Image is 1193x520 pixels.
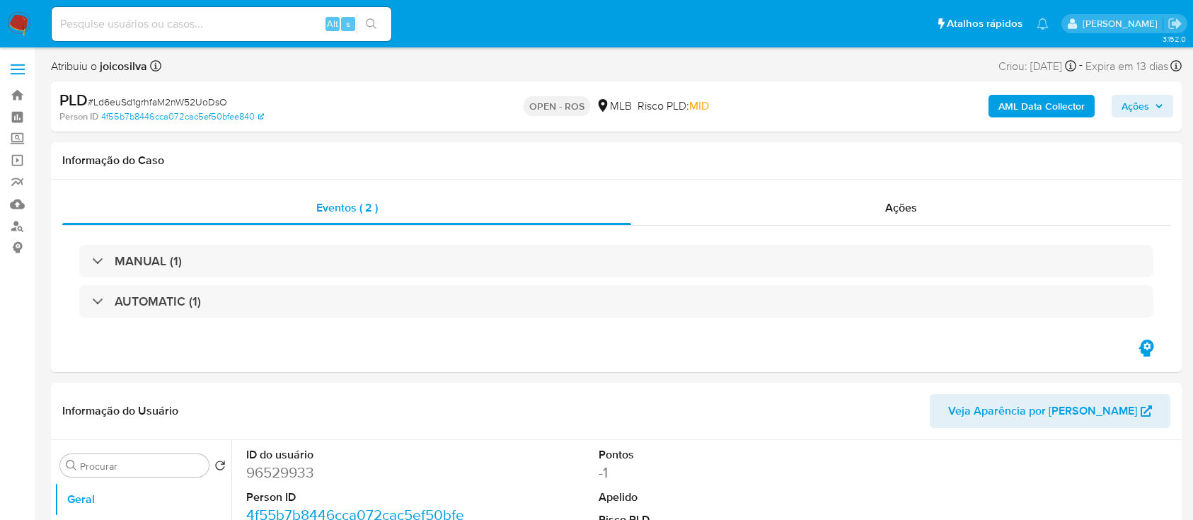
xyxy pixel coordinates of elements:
[1083,17,1163,30] p: joice.osilva@mercadopago.com.br
[689,98,709,114] span: MID
[62,154,1170,168] h1: Informação do Caso
[59,110,98,123] b: Person ID
[599,490,819,505] dt: Apelido
[596,98,632,114] div: MLB
[88,95,227,109] span: # Ld6euSd1grhfaM2nW52UoDsO
[1122,95,1149,117] span: Ações
[115,294,201,309] h3: AUTOMATIC (1)
[54,483,231,516] button: Geral
[80,460,203,473] input: Procurar
[51,59,147,74] span: Atribuiu o
[989,95,1095,117] button: AML Data Collector
[885,200,917,216] span: Ações
[52,15,391,33] input: Pesquise usuários ou casos...
[930,394,1170,428] button: Veja Aparência por [PERSON_NAME]
[62,404,178,418] h1: Informação do Usuário
[524,96,590,116] p: OPEN - ROS
[66,460,77,471] button: Procurar
[79,245,1153,277] div: MANUAL (1)
[638,98,709,114] span: Risco PLD:
[115,253,182,269] h3: MANUAL (1)
[316,200,378,216] span: Eventos ( 2 )
[101,110,264,123] a: 4f55b7b8446cca072cac5ef50bfee840
[599,463,819,483] dd: -1
[246,463,467,483] dd: 96529933
[599,447,819,463] dt: Pontos
[357,14,386,34] button: search-icon
[246,447,467,463] dt: ID do usuário
[79,285,1153,318] div: AUTOMATIC (1)
[246,490,467,505] dt: Person ID
[1085,59,1168,74] span: Expira em 13 dias
[998,57,1076,76] div: Criou: [DATE]
[59,88,88,111] b: PLD
[948,394,1137,428] span: Veja Aparência por [PERSON_NAME]
[1168,16,1182,31] a: Sair
[1112,95,1173,117] button: Ações
[214,460,226,475] button: Retornar ao pedido padrão
[97,58,147,74] b: joicosilva
[1079,57,1083,76] span: -
[947,16,1022,31] span: Atalhos rápidos
[998,95,1085,117] b: AML Data Collector
[1037,18,1049,30] a: Notificações
[346,17,350,30] span: s
[327,17,338,30] span: Alt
